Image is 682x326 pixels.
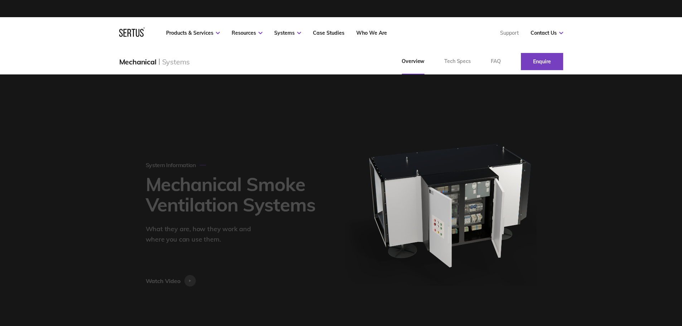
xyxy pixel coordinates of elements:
div: Watch Video [146,275,180,287]
div: Mechanical [119,57,156,66]
div: Systems [162,57,190,66]
a: Case Studies [313,30,344,36]
a: Who We Are [356,30,387,36]
div: What they are, how they work and where you can use them. [146,224,264,244]
a: Systems [274,30,301,36]
div: System Information [146,161,206,168]
a: Support [500,30,519,36]
a: Enquire [521,53,563,70]
a: Resources [232,30,262,36]
a: FAQ [481,49,511,74]
a: Products & Services [166,30,220,36]
h1: Mechanical Smoke Ventilation Systems [146,174,322,214]
a: Tech Specs [434,49,481,74]
a: Contact Us [531,30,563,36]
